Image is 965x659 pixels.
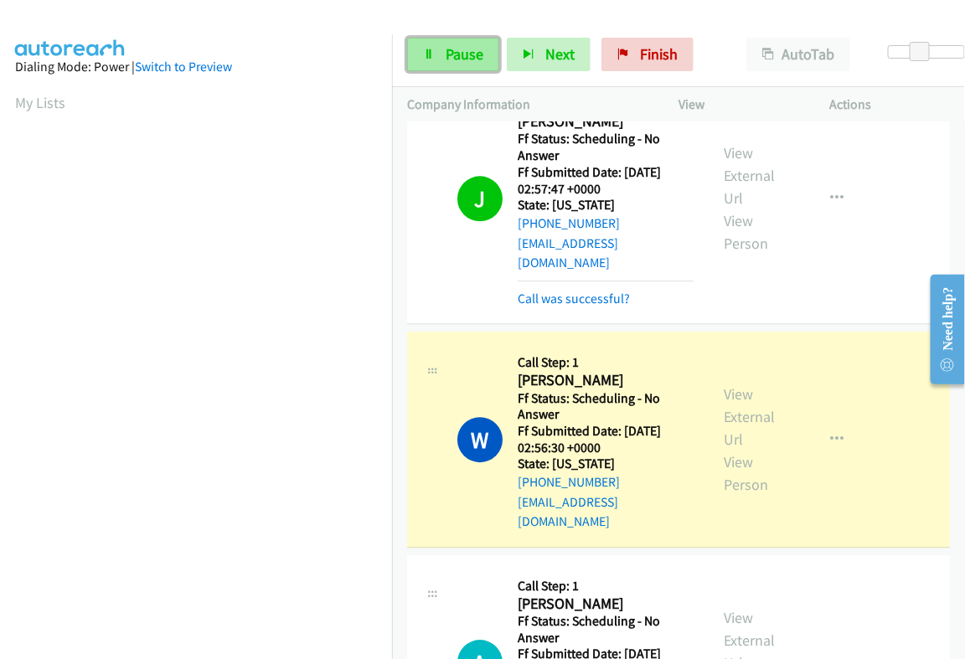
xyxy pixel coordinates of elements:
[518,235,618,271] a: [EMAIL_ADDRESS][DOMAIN_NAME]
[518,494,618,530] a: [EMAIL_ADDRESS][DOMAIN_NAME]
[518,112,686,131] h2: [PERSON_NAME]
[724,211,768,253] a: View Person
[518,197,694,214] h5: State: [US_STATE]
[829,95,950,115] p: Actions
[407,38,499,71] a: Pause
[679,95,799,115] p: View
[518,291,630,306] a: Call was successful?
[518,215,620,231] a: [PHONE_NUMBER]
[507,38,591,71] button: Next
[518,578,694,595] h5: Call Step: 1
[446,44,483,64] span: Pause
[518,164,694,197] h5: Ff Submitted Date: [DATE] 02:57:47 +0000
[518,474,620,490] a: [PHONE_NUMBER]
[746,38,850,71] button: AutoTab
[724,143,775,208] a: View External Url
[640,44,678,64] span: Finish
[457,176,503,221] h1: J
[724,452,768,494] a: View Person
[407,95,648,115] p: Company Information
[518,456,694,472] h5: State: [US_STATE]
[518,595,686,614] h2: [PERSON_NAME]
[518,371,686,390] h2: [PERSON_NAME]
[916,263,965,396] iframe: Resource Center
[724,384,775,449] a: View External Url
[518,131,694,163] h5: Ff Status: Scheduling - No Answer
[518,354,694,371] h5: Call Step: 1
[457,417,503,462] h1: W
[518,423,694,456] h5: Ff Submitted Date: [DATE] 02:56:30 +0000
[15,93,65,112] a: My Lists
[545,44,575,64] span: Next
[518,390,694,423] h5: Ff Status: Scheduling - No Answer
[135,59,232,75] a: Switch to Preview
[601,38,694,71] a: Finish
[15,57,377,77] div: Dialing Mode: Power |
[518,613,694,646] h5: Ff Status: Scheduling - No Answer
